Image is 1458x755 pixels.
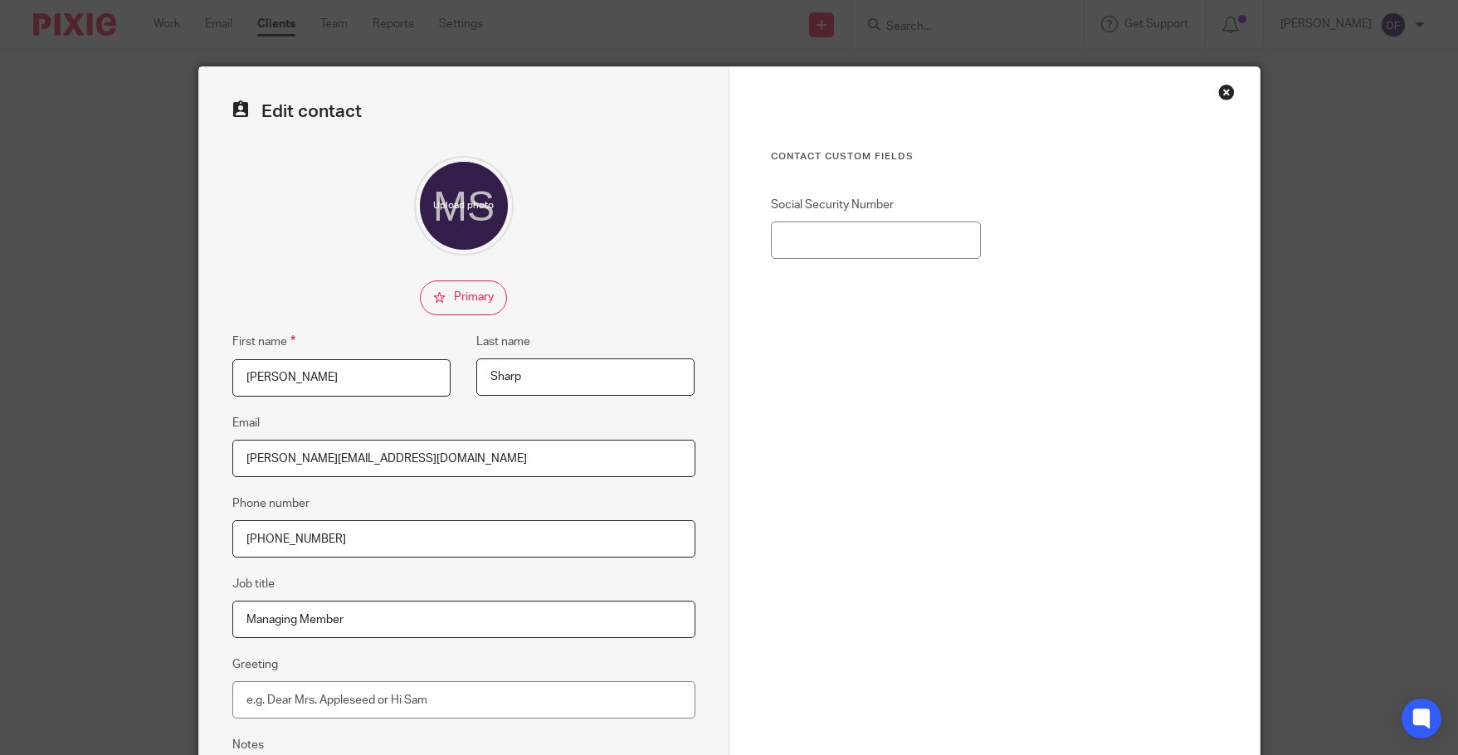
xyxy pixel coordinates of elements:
[232,495,310,512] label: Phone number
[771,150,1218,163] h3: Contact Custom fields
[1218,84,1235,100] div: Close this dialog window
[232,737,264,753] label: Notes
[771,197,982,213] label: Social Security Number
[232,415,260,431] label: Email
[232,656,278,673] label: Greeting
[232,332,295,351] label: First name
[476,334,530,350] label: Last name
[232,576,275,592] label: Job title
[232,681,695,718] input: e.g. Dear Mrs. Appleseed or Hi Sam
[232,100,695,123] h2: Edit contact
